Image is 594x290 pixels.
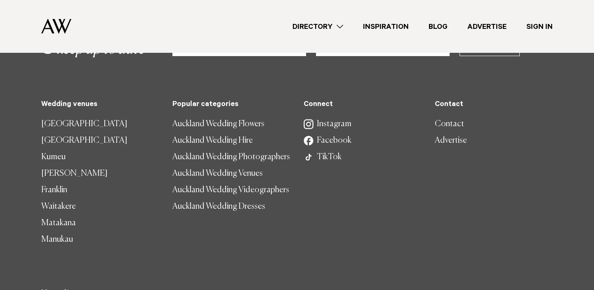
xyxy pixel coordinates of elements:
[353,21,419,32] a: Inspiration
[172,198,290,215] a: Auckland Wedding Dresses
[304,101,422,109] h5: Connect
[41,19,71,34] img: Auckland Weddings Logo
[172,132,290,149] a: Auckland Wedding Hire
[41,101,159,109] h5: Wedding venues
[419,21,457,32] a: Blog
[304,149,422,165] a: TikTok
[172,165,290,182] a: Auckland Wedding Venues
[172,149,290,165] a: Auckland Wedding Photographers
[41,165,159,182] a: [PERSON_NAME]
[172,116,290,132] a: Auckland Wedding Flowers
[41,231,159,248] a: Manukau
[41,116,159,132] a: [GEOGRAPHIC_DATA]
[41,198,159,215] a: Waitakere
[435,132,553,149] a: Advertise
[435,116,553,132] a: Contact
[41,215,159,231] a: Matakana
[172,101,290,109] h5: Popular categories
[41,149,159,165] a: Kumeu
[457,21,516,32] a: Advertise
[283,21,353,32] a: Directory
[516,21,563,32] a: Sign In
[304,116,422,132] a: Instagram
[41,132,159,149] a: [GEOGRAPHIC_DATA]
[435,101,553,109] h5: Contact
[172,182,290,198] a: Auckland Wedding Videographers
[41,182,159,198] a: Franklin
[304,132,422,149] a: Facebook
